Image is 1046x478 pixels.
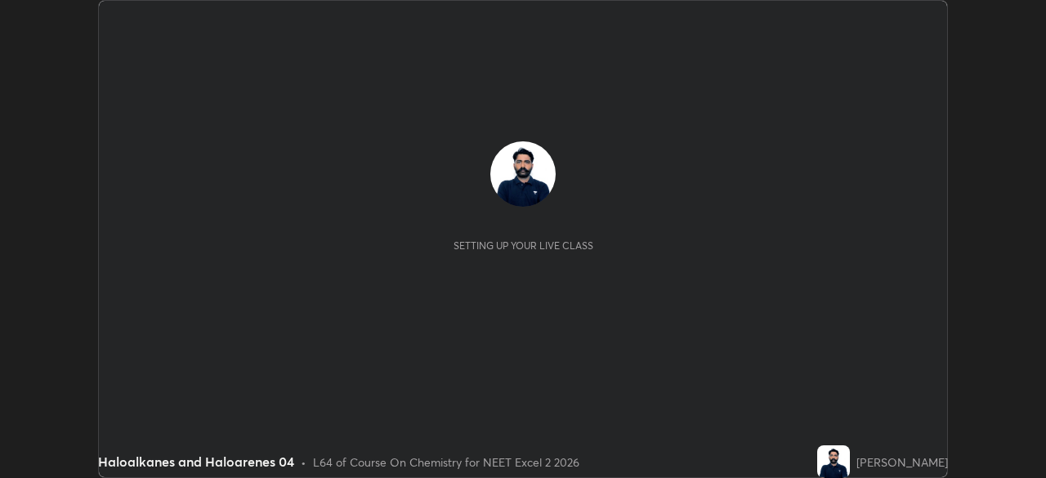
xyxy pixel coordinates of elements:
div: L64 of Course On Chemistry for NEET Excel 2 2026 [313,453,579,471]
img: 5014c1035c4d4e8d88cec611ee278880.jpg [490,141,556,207]
div: [PERSON_NAME] [856,453,948,471]
div: • [301,453,306,471]
img: 5014c1035c4d4e8d88cec611ee278880.jpg [817,445,850,478]
div: Setting up your live class [454,239,593,252]
div: Haloalkanes and Haloarenes 04 [98,452,294,471]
